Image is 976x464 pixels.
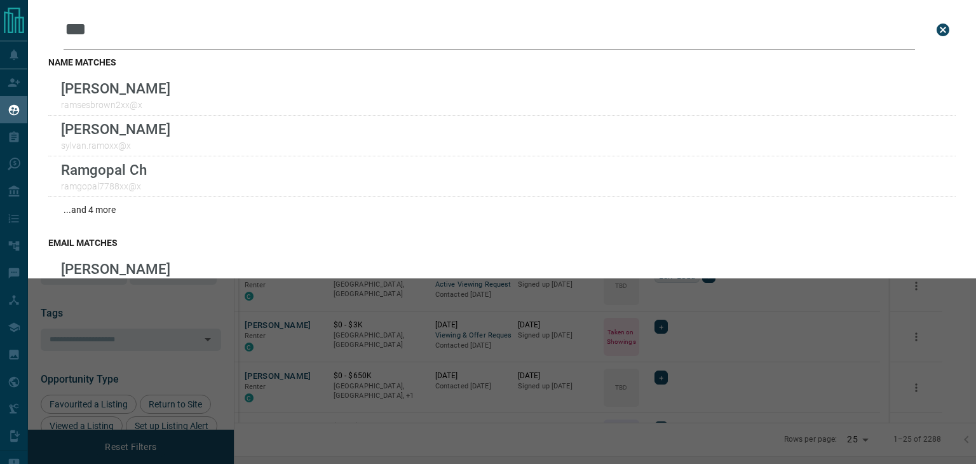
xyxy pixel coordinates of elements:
[48,238,956,248] h3: email matches
[61,261,170,277] p: [PERSON_NAME]
[930,17,956,43] button: close search bar
[48,57,956,67] h3: name matches
[48,197,956,222] div: ...and 4 more
[61,161,147,178] p: Ramgopal Ch
[61,140,170,151] p: sylvan.ramoxx@x
[61,80,170,97] p: [PERSON_NAME]
[61,121,170,137] p: [PERSON_NAME]
[61,181,147,191] p: ramgopal7788xx@x
[61,100,170,110] p: ramsesbrown2xx@x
